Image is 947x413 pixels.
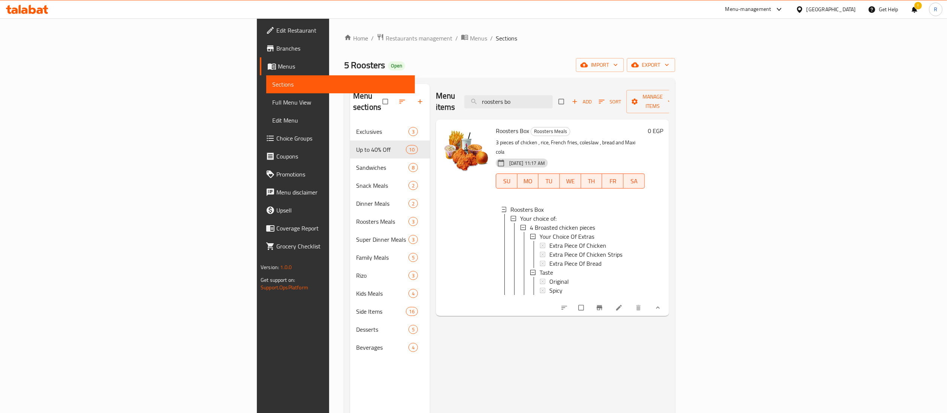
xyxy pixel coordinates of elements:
[260,237,415,255] a: Grocery Checklist
[530,223,595,232] span: 4 Broasted chicken pieces
[260,201,415,219] a: Upsell
[356,145,406,154] span: Up to 40% Off
[276,206,409,215] span: Upsell
[520,176,536,187] span: MO
[633,60,669,70] span: export
[538,174,560,189] button: TU
[276,188,409,197] span: Menu disclaimer
[499,176,515,187] span: SU
[409,236,418,243] span: 3
[626,176,642,187] span: SA
[412,93,430,110] button: Add section
[350,141,430,159] div: Up to 40% Off10
[356,235,409,244] span: Super Dinner Meals
[350,123,430,141] div: Exclusives3
[409,217,418,226] div: items
[350,284,430,302] div: Kids Meals4
[409,344,418,351] span: 4
[455,34,458,43] li: /
[627,58,675,72] button: export
[461,33,487,43] a: Menus
[260,219,415,237] a: Coverage Report
[541,176,557,187] span: TU
[278,62,409,71] span: Menus
[261,283,308,292] a: Support.OpsPlatform
[406,307,418,316] div: items
[602,174,623,189] button: FR
[615,304,624,311] a: Edit menu item
[356,181,409,190] span: Snack Meals
[350,320,430,338] div: Desserts5
[409,253,418,262] div: items
[266,93,415,111] a: Full Menu View
[276,242,409,251] span: Grocery Checklist
[594,96,626,108] span: Sort items
[576,58,624,72] button: import
[632,92,674,111] span: Manage items
[260,129,415,147] a: Choice Groups
[350,177,430,195] div: Snack Meals2
[409,181,418,190] div: items
[356,199,409,208] span: Dinner Meals
[266,75,415,93] a: Sections
[272,80,409,89] span: Sections
[563,176,578,187] span: WE
[409,127,418,136] div: items
[356,289,409,298] span: Kids Meals
[409,272,418,279] span: 3
[409,325,418,334] div: items
[350,195,430,212] div: Dinner Meals2
[276,224,409,233] span: Coverage Report
[356,307,406,316] div: Side Items
[597,96,623,108] button: Sort
[350,120,430,359] nav: Menu sections
[260,183,415,201] a: Menu disclaimer
[406,145,418,154] div: items
[560,174,581,189] button: WE
[350,302,430,320] div: Side Items16
[260,147,415,165] a: Coupons
[605,176,620,187] span: FR
[554,94,570,109] span: Select section
[409,182,418,189] span: 2
[549,286,562,295] span: Spicy
[549,241,606,250] span: Extra Piece Of Chicken
[272,98,409,107] span: Full Menu View
[591,299,609,316] button: Branch-specific-item
[531,127,570,136] span: Roosters Meals
[648,126,663,136] h6: 0 EGP
[276,44,409,53] span: Branches
[276,170,409,179] span: Promotions
[409,326,418,333] span: 5
[599,97,622,106] span: Sort
[260,165,415,183] a: Promotions
[261,262,279,272] span: Version:
[540,268,553,277] span: Taste
[626,90,680,113] button: Manage items
[409,164,418,171] span: 8
[807,5,856,13] div: [GEOGRAPHIC_DATA]
[409,200,418,207] span: 2
[648,299,666,316] button: show more
[406,308,418,315] span: 16
[531,127,570,136] div: Roosters Meals
[409,199,418,208] div: items
[406,146,418,153] span: 10
[350,212,430,230] div: Roosters Meals3
[350,159,430,177] div: Sandwiches8
[276,134,409,143] span: Choice Groups
[556,299,574,316] button: sort-choices
[570,96,594,108] span: Add item
[378,94,394,109] span: Select all sections
[260,57,415,75] a: Menus
[350,248,430,266] div: Family Meals5
[356,217,409,226] span: Roosters Meals
[409,235,418,244] div: items
[356,163,409,172] div: Sandwiches
[356,271,409,280] span: Rizo
[409,289,418,298] div: items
